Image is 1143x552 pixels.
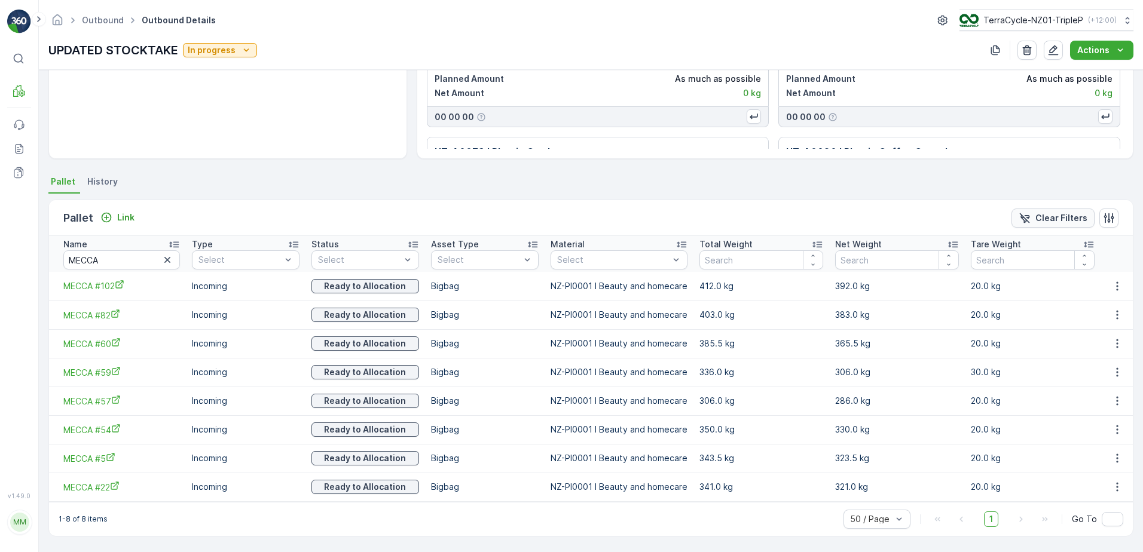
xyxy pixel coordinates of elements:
button: In progress [183,43,257,57]
p: Type [192,238,213,250]
p: In progress [188,44,236,56]
p: TerraCycle-NZ01-TripleP [983,14,1083,26]
td: Incoming [186,300,305,329]
img: logo [7,10,31,33]
td: Incoming [186,272,305,300]
a: MECCA #102 [63,280,180,292]
input: Search [699,250,823,269]
p: NZ-A0080 I Plastic Coffee Capsules [786,145,959,159]
td: 20.0 kg [965,473,1101,501]
td: Bigbag [425,329,545,358]
a: MECCA #82 [63,309,180,321]
td: 343.5 kg [693,444,829,473]
p: Name [63,238,87,250]
td: NZ-PI0001 I Beauty and homecare [545,473,693,501]
p: Planned Amount [786,73,855,85]
td: Incoming [186,473,305,501]
p: 00 00 00 [786,111,826,123]
p: Tare Weight [971,238,1021,250]
p: 1-8 of 8 items [59,514,108,524]
p: Select [557,254,669,266]
a: Outbound [82,15,124,25]
p: ( +12:00 ) [1088,16,1117,25]
td: NZ-PI0001 I Beauty and homecare [545,329,693,358]
p: 00 00 00 [435,111,474,123]
button: Ready to Allocation [311,480,419,494]
p: Ready to Allocation [324,395,406,407]
td: Bigbag [425,358,545,387]
p: Asset Type [431,238,479,250]
button: Link [96,210,139,225]
td: NZ-PI0001 I Beauty and homecare [545,300,693,329]
p: Pallet [63,210,93,226]
button: Ready to Allocation [311,279,419,293]
td: NZ-PI0001 I Beauty and homecare [545,444,693,473]
td: 385.5 kg [693,329,829,358]
td: 306.0 kg [693,387,829,415]
td: NZ-PI0001 I Beauty and homecare [545,387,693,415]
td: Bigbag [425,415,545,444]
button: Ready to Allocation [311,451,419,465]
p: Select [198,254,281,266]
p: As much as possible [1026,73,1113,85]
span: Pallet [51,176,75,188]
input: Search [835,250,959,269]
td: Incoming [186,387,305,415]
span: Outbound Details [139,14,218,26]
a: MECCA #5 [63,452,180,465]
p: Net Amount [435,87,484,99]
td: 412.0 kg [693,272,829,300]
td: 323.5 kg [829,444,965,473]
button: Ready to Allocation [311,336,419,351]
a: MECCA #22 [63,481,180,493]
td: 286.0 kg [829,387,965,415]
p: Ready to Allocation [324,481,406,493]
td: 20.0 kg [965,272,1101,300]
td: NZ-PI0001 I Beauty and homecare [545,272,693,300]
button: Clear Filters [1011,208,1095,228]
p: Ready to Allocation [324,338,406,349]
td: 365.5 kg [829,329,965,358]
td: Bigbag [425,272,545,300]
button: Ready to Allocation [311,365,419,379]
input: Search [63,250,180,269]
td: 336.0 kg [693,358,829,387]
td: 306.0 kg [829,358,965,387]
a: Homepage [51,18,64,28]
p: UPDATED STOCKTAKE [48,41,178,59]
td: 30.0 kg [965,358,1101,387]
td: 392.0 kg [829,272,965,300]
td: 20.0 kg [965,387,1101,415]
p: Net Weight [835,238,882,250]
td: Bigbag [425,444,545,473]
a: MECCA #59 [63,366,180,379]
button: Ready to Allocation [311,308,419,322]
p: Total Weight [699,238,753,250]
td: Incoming [186,358,305,387]
a: MECCA #60 [63,338,180,350]
td: 383.0 kg [829,300,965,329]
span: 1 [984,511,998,527]
button: Ready to Allocation [311,422,419,437]
button: Ready to Allocation [311,394,419,408]
p: Clear Filters [1035,212,1087,224]
button: Actions [1070,41,1133,60]
span: v 1.49.0 [7,492,31,499]
div: Help Tooltip Icon [828,112,838,122]
p: Ready to Allocation [324,424,406,436]
p: Net Amount [786,87,836,99]
p: 0 kg [1095,87,1113,99]
span: Go To [1072,513,1097,525]
p: Ready to Allocation [324,280,406,292]
td: 403.0 kg [693,300,829,329]
td: Incoming [186,329,305,358]
p: Ready to Allocation [324,452,406,464]
td: 350.0 kg [693,415,829,444]
div: MM [10,513,29,532]
td: Bigbag [425,387,545,415]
